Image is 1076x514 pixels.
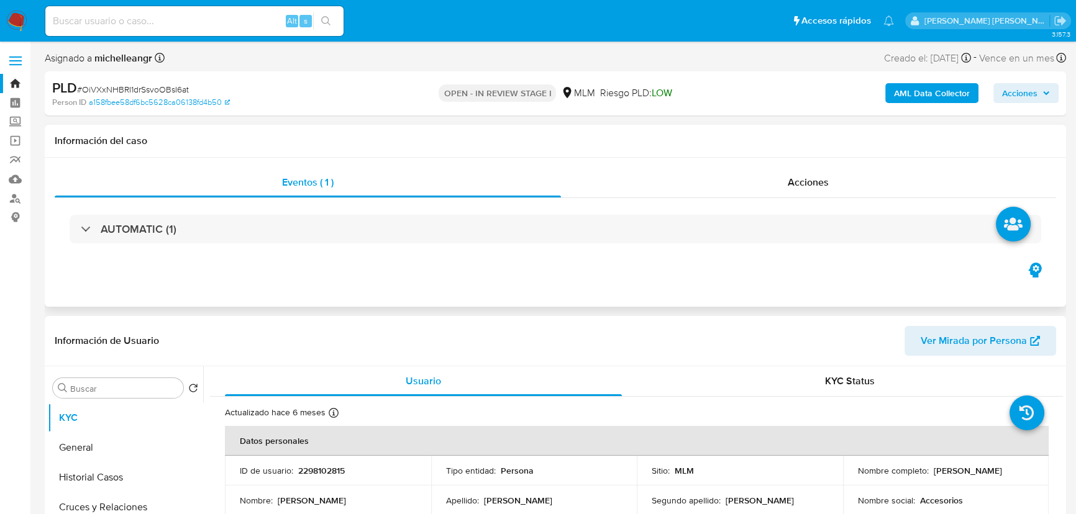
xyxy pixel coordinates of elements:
[651,86,672,100] span: LOW
[924,15,1050,27] p: michelleangelica.rodriguez@mercadolibre.com.mx
[600,86,672,100] span: Riesgo PLD:
[304,15,308,27] span: s
[858,465,929,476] p: Nombre completo :
[652,465,670,476] p: Sitio :
[1054,14,1067,27] a: Salir
[934,465,1002,476] p: [PERSON_NAME]
[894,83,970,103] b: AML Data Collector
[788,175,829,189] span: Acciones
[101,222,176,236] h3: AUTOMATIC (1)
[726,495,794,506] p: [PERSON_NAME]
[675,465,694,476] p: MLM
[920,495,963,506] p: Accesorios
[188,383,198,397] button: Volver al orden por defecto
[77,83,189,96] span: # OiVXxNHBRI1drSsvoOBsI6at
[406,374,441,388] span: Usuario
[313,12,339,30] button: search-icon
[446,465,496,476] p: Tipo entidad :
[48,433,203,462] button: General
[52,78,77,97] b: PLD
[225,426,1049,456] th: Datos personales
[55,335,159,347] h1: Información de Usuario
[446,495,479,506] p: Apellido :
[993,83,1059,103] button: Acciones
[225,407,326,418] p: Actualizado hace 6 meses
[48,403,203,433] button: KYC
[439,84,556,102] p: OPEN - IN REVIEW STAGE I
[287,15,297,27] span: Alt
[240,465,293,476] p: ID de usuario :
[501,465,534,476] p: Persona
[1002,83,1037,103] span: Acciones
[89,97,230,108] a: a158fbee58df6bc5628ca06138fd4b50
[70,215,1041,243] div: AUTOMATIC (1)
[278,495,346,506] p: [PERSON_NAME]
[52,97,86,108] b: Person ID
[921,326,1027,356] span: Ver Mirada por Persona
[298,465,345,476] p: 2298102815
[979,52,1054,65] span: Vence en un mes
[801,14,871,27] span: Accesos rápidos
[282,175,334,189] span: Eventos ( 1 )
[652,495,721,506] p: Segundo apellido :
[905,326,1056,356] button: Ver Mirada por Persona
[92,51,152,65] b: michelleangr
[561,86,595,100] div: MLM
[70,383,178,394] input: Buscar
[240,495,273,506] p: Nombre :
[825,374,875,388] span: KYC Status
[484,495,552,506] p: [PERSON_NAME]
[48,462,203,492] button: Historial Casos
[883,16,894,26] a: Notificaciones
[45,52,152,65] span: Asignado a
[858,495,915,506] p: Nombre social :
[55,135,1056,147] h1: Información del caso
[45,13,344,29] input: Buscar usuario o caso...
[973,50,977,66] span: -
[885,83,978,103] button: AML Data Collector
[58,383,68,393] button: Buscar
[884,50,971,66] div: Creado el: [DATE]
